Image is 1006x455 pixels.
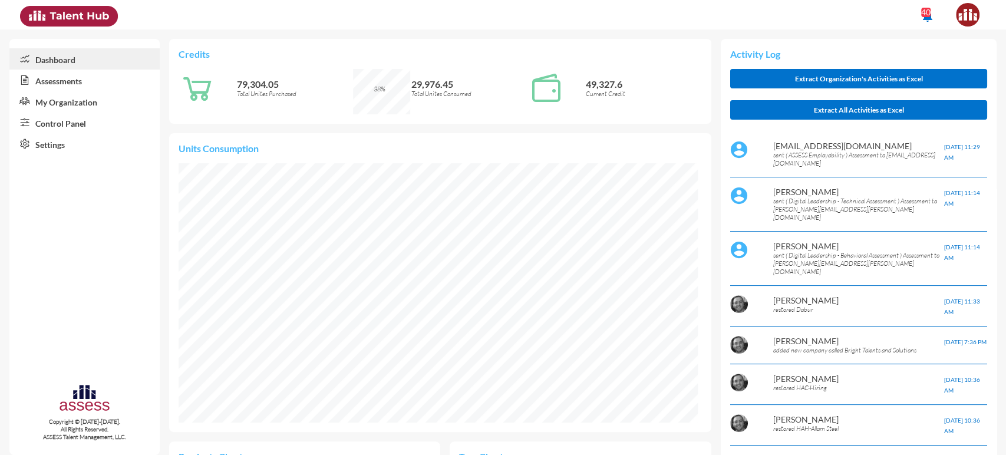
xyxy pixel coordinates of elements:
img: AOh14GigaHH8sHFAKTalDol_Rto9g2wtRCd5DeEZ-VfX2Q [730,295,748,313]
img: assesscompany-logo.png [58,383,111,416]
p: Credits [179,48,702,60]
img: default%20profile%20image.svg [730,187,748,205]
p: [PERSON_NAME] [773,241,945,251]
p: [PERSON_NAME] [773,187,945,197]
p: Total Unites Consumed [411,90,527,98]
img: default%20profile%20image.svg [730,141,748,159]
p: [PERSON_NAME] [773,374,945,384]
mat-icon: notifications [921,9,935,23]
img: AOh14GigaHH8sHFAKTalDol_Rto9g2wtRCd5DeEZ-VfX2Q [730,414,748,432]
a: Control Panel [9,112,160,133]
span: [DATE] 11:14 AM [944,243,980,261]
p: [PERSON_NAME] [773,336,945,346]
span: 38% [374,85,385,93]
span: [DATE] 11:29 AM [944,143,980,161]
p: sent ( ASSESS Employability ) Assessment to [EMAIL_ADDRESS][DOMAIN_NAME] [773,151,945,167]
p: Units Consumption [179,143,702,154]
a: Settings [9,133,160,154]
span: [DATE] 10:36 AM [944,376,980,394]
p: [PERSON_NAME] [773,414,945,424]
img: AOh14GigaHH8sHFAKTalDol_Rto9g2wtRCd5DeEZ-VfX2Q [730,374,748,391]
p: [EMAIL_ADDRESS][DOMAIN_NAME] [773,141,945,151]
p: Current Credit [586,90,702,98]
button: Extract Organization's Activities as Excel [730,69,987,88]
span: [DATE] 11:14 AM [944,189,980,207]
span: [DATE] 11:33 AM [944,298,980,315]
span: [DATE] 10:36 AM [944,417,980,434]
p: 49,327.6 [586,78,702,90]
p: added new company called Bright Talents and Solutions [773,346,945,354]
a: My Organization [9,91,160,112]
img: AOh14GigaHH8sHFAKTalDol_Rto9g2wtRCd5DeEZ-VfX2Q [730,336,748,354]
p: restored Dabur [773,305,945,314]
p: sent ( Digital Leadership - Technical Assessment ) Assessment to [PERSON_NAME][EMAIL_ADDRESS][PER... [773,197,945,222]
img: default%20profile%20image.svg [730,241,748,259]
p: restored HAC-Hiring [773,384,945,392]
a: Assessments [9,70,160,91]
p: Copyright © [DATE]-[DATE]. All Rights Reserved. ASSESS Talent Management, LLC. [9,418,160,441]
a: Dashboard [9,48,160,70]
p: Total Unites Purchased [237,90,353,98]
div: 40 [921,8,931,17]
p: 29,976.45 [411,78,527,90]
span: [DATE] 7:36 PM [944,338,987,345]
p: sent ( Digital Leadership - Behavioral Assessment ) Assessment to [PERSON_NAME][EMAIL_ADDRESS][PE... [773,251,945,276]
button: Extract All Activities as Excel [730,100,987,120]
p: 79,304.05 [237,78,353,90]
p: restored HAH-Allam Steel [773,424,945,433]
p: [PERSON_NAME] [773,295,945,305]
p: Activity Log [730,48,987,60]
